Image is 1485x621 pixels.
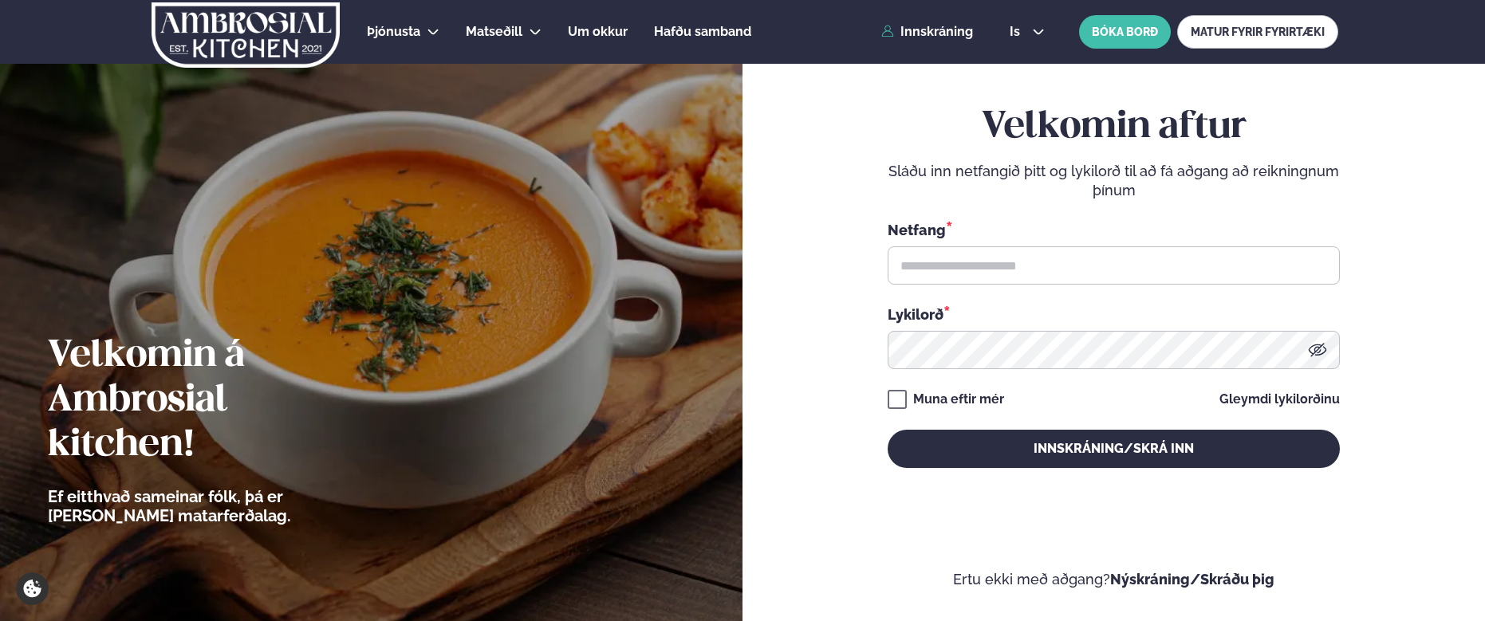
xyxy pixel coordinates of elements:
[654,24,751,39] span: Hafðu samband
[888,219,1340,240] div: Netfang
[997,26,1057,38] button: is
[367,22,420,41] a: Þjónusta
[568,22,628,41] a: Um okkur
[1010,26,1025,38] span: is
[1177,15,1338,49] a: MATUR FYRIR FYRIRTÆKI
[1219,393,1340,406] a: Gleymdi lykilorðinu
[568,24,628,39] span: Um okkur
[654,22,751,41] a: Hafðu samband
[16,572,49,605] a: Cookie settings
[888,304,1340,324] div: Lykilorð
[1110,571,1274,588] a: Nýskráning/Skráðu þig
[466,22,522,41] a: Matseðill
[790,570,1437,589] p: Ertu ekki með aðgang?
[151,2,341,68] img: logo
[367,24,420,39] span: Þjónusta
[48,487,379,525] p: Ef eitthvað sameinar fólk, þá er [PERSON_NAME] matarferðalag.
[888,105,1340,150] h2: Velkomin aftur
[1079,15,1171,49] button: BÓKA BORÐ
[888,430,1340,468] button: Innskráning/Skrá inn
[466,24,522,39] span: Matseðill
[881,25,973,39] a: Innskráning
[48,334,379,468] h2: Velkomin á Ambrosial kitchen!
[888,162,1340,200] p: Sláðu inn netfangið þitt og lykilorð til að fá aðgang að reikningnum þínum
